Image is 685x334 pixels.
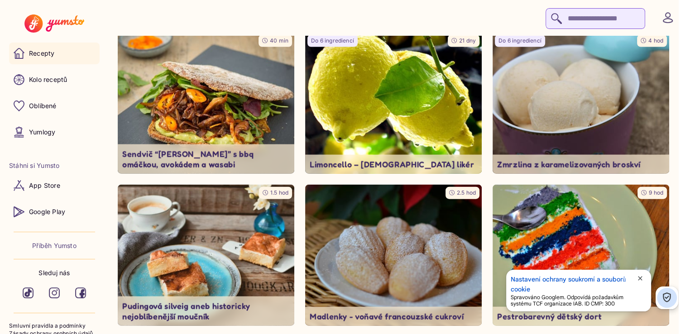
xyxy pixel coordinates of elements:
p: Madlenky - voňavé francouzské cukroví [310,311,477,322]
span: 1.5 hod [270,189,288,196]
p: Oblíbené [29,101,57,110]
span: 40 min [270,37,288,44]
a: undefined9 hodPestrobarevný dětský dort [493,185,669,326]
a: Yumlogy [9,121,100,143]
a: undefined2.5 hodMadlenky - voňavé francouzské cukroví [305,185,482,326]
a: App Store [9,175,100,196]
p: Yumlogy [29,128,55,137]
p: Sleduj nás [38,268,70,277]
p: Pestrobarevný dětský dort [497,311,665,322]
p: Sendvič “[PERSON_NAME]” s bbq omáčkou, avokádem a wasabi [122,149,290,169]
img: undefined [493,185,669,326]
a: undefinedDo 6 ingrediencí21 dnyLimoncello – [DEMOGRAPHIC_DATA] likér [305,33,482,174]
p: Google Play [29,207,65,216]
p: App Store [29,181,60,190]
a: Google Play [9,201,100,223]
img: undefined [305,33,482,174]
p: Pudingová silveig aneb historicky nejoblíbenější moučník [122,301,290,321]
a: undefinedDo 6 ingrediencí4 hodZmrzlina z karamelizovaných broskví [493,33,669,174]
a: Smluvní pravidla a podmínky [9,322,100,330]
a: undefined1.5 hodPudingová silveig aneb historicky nejoblíbenější moučník [118,185,294,326]
img: undefined [118,33,294,174]
img: undefined [493,33,669,174]
a: Příběh Yumsto [32,241,77,250]
p: Limoncello – [DEMOGRAPHIC_DATA] likér [310,159,477,170]
span: 21 dny [459,37,476,44]
img: undefined [305,185,482,326]
li: Stáhni si Yumsto [9,161,100,170]
p: Zmrzlina z karamelizovaných broskví [497,159,665,170]
a: Recepty [9,43,100,64]
p: Do 6 ingrediencí [498,37,541,45]
p: Do 6 ingrediencí [311,37,354,45]
span: 9 hod [649,189,663,196]
span: 2.5 hod [457,189,476,196]
img: Yumsto logo [24,14,84,33]
p: Recepty [29,49,54,58]
a: undefined40 minSendvič “[PERSON_NAME]” s bbq omáčkou, avokádem a wasabi [118,33,294,174]
a: Oblíbené [9,95,100,117]
a: Kolo receptů [9,69,100,91]
span: 4 hod [648,37,663,44]
img: undefined [118,185,294,326]
p: Kolo receptů [29,75,67,84]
